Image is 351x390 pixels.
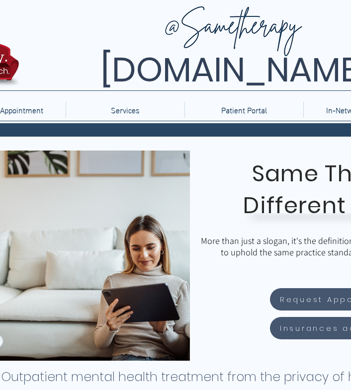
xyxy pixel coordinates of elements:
a: Patient Portal [184,102,303,118]
p: Patient Portal [216,102,272,118]
div: Services [66,102,184,118]
p: Services [106,102,145,118]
